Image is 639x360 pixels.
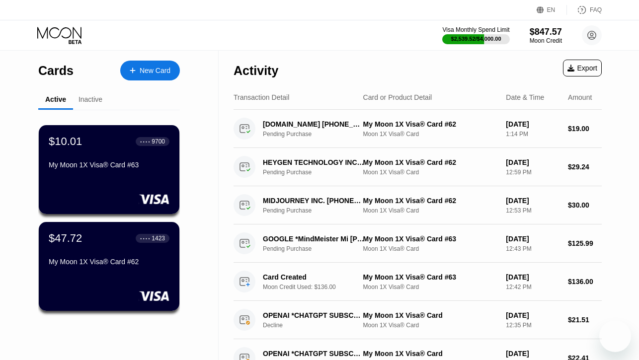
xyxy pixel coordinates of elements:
div: Inactive [79,95,102,103]
div: My Moon 1X Visa® Card #62 [363,158,498,166]
div: $29.24 [568,163,602,171]
div: ● ● ● ● [140,140,150,143]
div: Pending Purchase [263,245,372,252]
div: Decline [263,322,372,329]
div: EN [547,6,556,13]
div: [DATE] [506,273,560,281]
div: My Moon 1X Visa® Card #62 [49,258,169,266]
div: Moon 1X Visa® Card [363,169,498,176]
div: 12:35 PM [506,322,560,329]
div: [DATE] [506,350,560,358]
div: Export [567,64,597,72]
div: GOOGLE *MindMeister Mi [PHONE_NUMBER] US [263,235,365,243]
div: OPENAI *CHATGPT SUBSCR [PHONE_NUMBER] IE [263,350,365,358]
div: $21.51 [568,316,602,324]
div: My Moon 1X Visa® Card #62 [363,120,498,128]
div: Visa Monthly Spend Limit [442,26,509,33]
div: Amount [568,93,592,101]
div: 9700 [152,138,165,145]
div: Transaction Detail [234,93,289,101]
div: 12:43 PM [506,245,560,252]
div: $19.00 [568,125,602,133]
div: Moon 1X Visa® Card [363,131,498,138]
div: Card CreatedMoon Credit Used: $136.00My Moon 1X Visa® Card #63Moon 1X Visa® Card[DATE]12:42 PM$13... [234,263,602,301]
div: Active [45,95,66,103]
div: [DATE] [506,158,560,166]
div: Moon Credit [530,37,562,44]
div: Pending Purchase [263,169,372,176]
div: Moon 1X Visa® Card [363,245,498,252]
div: Pending Purchase [263,207,372,214]
div: Moon 1X Visa® Card [363,284,498,290]
div: Moon Credit Used: $136.00 [263,284,372,290]
div: My Moon 1X Visa® Card [363,350,498,358]
div: Date & Time [506,93,544,101]
div: OPENAI *CHATGPT SUBSCR [PHONE_NUMBER] IE [263,311,365,319]
div: 12:42 PM [506,284,560,290]
div: My Moon 1X Visa® Card [363,311,498,319]
div: GOOGLE *MindMeister Mi [PHONE_NUMBER] USPending PurchaseMy Moon 1X Visa® Card #63Moon 1X Visa® Ca... [234,224,602,263]
div: My Moon 1X Visa® Card #63 [363,273,498,281]
div: $10.01 [49,135,82,148]
div: FAQ [590,6,602,13]
div: $30.00 [568,201,602,209]
div: MIDJOURNEY INC. [PHONE_NUMBER] US [263,197,365,205]
div: $847.57Moon Credit [530,27,562,44]
div: [DATE] [506,197,560,205]
div: EN [537,5,567,15]
div: My Moon 1X Visa® Card #63 [363,235,498,243]
div: ● ● ● ● [140,237,150,240]
div: HEYGEN TECHNOLOGY INC. [PHONE_NUMBER] US [263,158,365,166]
div: 1:14 PM [506,131,560,138]
div: Export [563,60,602,76]
div: $10.01● ● ● ●9700My Moon 1X Visa® Card #63 [39,125,179,214]
div: My Moon 1X Visa® Card #63 [49,161,169,169]
div: Card or Product Detail [363,93,432,101]
div: Card Created [263,273,365,281]
div: New Card [120,61,180,80]
div: Pending Purchase [263,131,372,138]
div: 1423 [152,235,165,242]
div: Cards [38,64,74,78]
iframe: Кнопка запуска окна обмена сообщениями [599,320,631,352]
div: My Moon 1X Visa® Card #62 [363,197,498,205]
div: $847.57 [530,27,562,37]
div: Moon 1X Visa® Card [363,207,498,214]
div: [DOMAIN_NAME] [PHONE_NUMBER] HKPending PurchaseMy Moon 1X Visa® Card #62Moon 1X Visa® Card[DATE]1... [234,110,602,148]
div: $47.72 [49,232,82,245]
div: Visa Monthly Spend Limit$2,539.52/$4,000.00 [442,26,509,44]
div: HEYGEN TECHNOLOGY INC. [PHONE_NUMBER] USPending PurchaseMy Moon 1X Visa® Card #62Moon 1X Visa® Ca... [234,148,602,186]
div: New Card [140,67,170,75]
div: 12:59 PM [506,169,560,176]
div: [DOMAIN_NAME] [PHONE_NUMBER] HK [263,120,365,128]
div: OPENAI *CHATGPT SUBSCR [PHONE_NUMBER] IEDeclineMy Moon 1X Visa® CardMoon 1X Visa® Card[DATE]12:35... [234,301,602,339]
div: $125.99 [568,239,602,247]
div: MIDJOURNEY INC. [PHONE_NUMBER] USPending PurchaseMy Moon 1X Visa® Card #62Moon 1X Visa® Card[DATE... [234,186,602,224]
div: Activity [234,64,278,78]
div: $136.00 [568,278,602,286]
div: [DATE] [506,120,560,128]
div: 12:53 PM [506,207,560,214]
div: FAQ [567,5,602,15]
div: Moon 1X Visa® Card [363,322,498,329]
div: $2,539.52 / $4,000.00 [451,36,501,42]
div: [DATE] [506,311,560,319]
div: [DATE] [506,235,560,243]
div: $47.72● ● ● ●1423My Moon 1X Visa® Card #62 [39,222,179,311]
